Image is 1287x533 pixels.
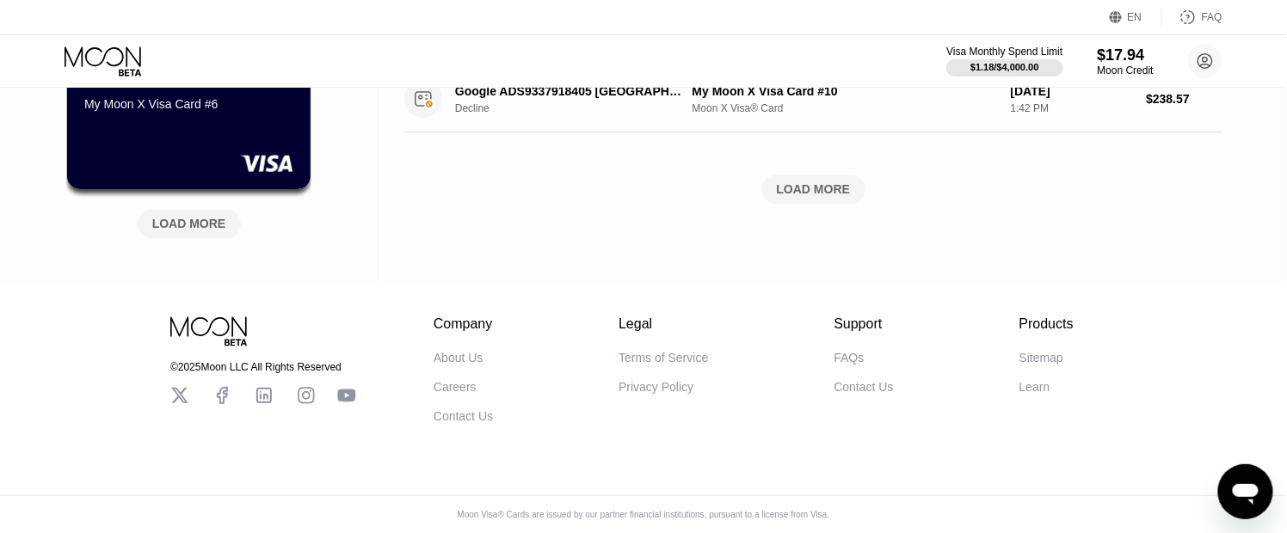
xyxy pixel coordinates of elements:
[84,97,293,111] div: My Moon X Visa Card #6
[946,46,1062,58] div: Visa Monthly Spend Limit
[67,35,311,189] div: $17.94● ● ● ●6705My Moon X Visa Card #6
[1011,84,1133,98] div: [DATE]
[1098,46,1154,64] div: $17.94
[619,351,708,365] div: Terms of Service
[1146,92,1222,106] div: $238.57
[1110,9,1162,26] div: EN
[619,316,708,332] div: Legal
[434,409,493,423] div: Contact Us
[1019,351,1063,365] div: Sitemap
[693,84,997,98] div: My Moon X Visa Card #10
[1019,316,1074,332] div: Products
[619,380,693,394] div: Privacy Policy
[404,66,1222,132] div: Google ADS9337918405 [GEOGRAPHIC_DATA] IEDeclineMy Moon X Visa Card #10Moon X Visa® Card[DATE]1:4...
[125,203,254,239] div: LOAD MORE
[1011,102,1133,114] div: 1:42 PM
[1098,64,1154,77] div: Moon Credit
[946,46,1062,77] div: Visa Monthly Spend Limit$1.18/$4,000.00
[455,102,702,114] div: Decline
[455,84,685,98] div: Google ADS9337918405 [GEOGRAPHIC_DATA] IE
[152,217,226,232] div: LOAD MORE
[1202,11,1222,23] div: FAQ
[404,175,1222,205] div: LOAD MORE
[170,361,356,373] div: © 2025 Moon LLC All Rights Reserved
[693,102,997,114] div: Moon X Visa® Card
[444,510,844,519] div: Moon Visa® Cards are issued by our partner financial institutions, pursuant to a license from Visa.
[434,351,483,365] div: About Us
[434,380,477,394] div: Careers
[970,62,1039,72] div: $1.18 / $4,000.00
[777,182,851,198] div: LOAD MORE
[1218,464,1273,519] iframe: Button to launch messaging window
[834,380,894,394] div: Contact Us
[434,316,493,332] div: Company
[834,316,894,332] div: Support
[1162,9,1222,26] div: FAQ
[1098,46,1154,77] div: $17.94Moon Credit
[834,351,865,365] div: FAQs
[1128,11,1142,23] div: EN
[1019,380,1050,394] div: Learn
